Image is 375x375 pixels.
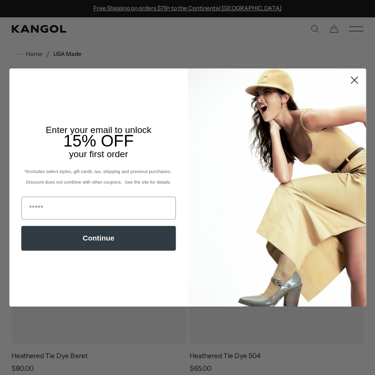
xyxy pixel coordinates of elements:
[45,124,151,134] span: Enter your email to unlock
[69,149,128,159] span: your first order
[63,131,133,150] span: 15% OFF
[21,197,176,220] input: Email
[21,226,176,250] button: Continue
[188,68,366,307] img: 93be19ad-e773-4382-80b9-c9d740c9197f.jpeg
[346,72,362,88] button: Close dialog
[24,169,172,185] span: *Excludes select styles, gift cards, tax, shipping and previous purchases. Discount does not comb...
